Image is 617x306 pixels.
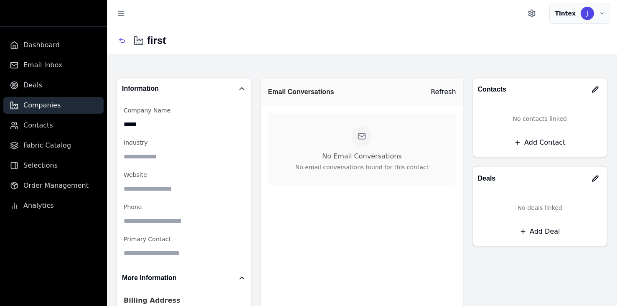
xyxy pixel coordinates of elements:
span: Companies [23,100,61,110]
p: No email conversations found for this contact [274,163,449,172]
button: Account menu [549,3,610,24]
span: Deals [23,80,42,90]
a: Analytics [3,197,104,214]
a: Deals [3,77,104,94]
button: Add Deal [480,224,600,239]
button: Add Contact [480,135,600,150]
span: Analytics [23,201,54,211]
a: Companies [3,97,104,114]
p: Billing Address [124,296,244,306]
a: Contacts [3,117,104,134]
button: Toggle sidebar [114,6,129,21]
h1: first [134,35,166,47]
h2: More Information [122,272,177,284]
span: Order Management [23,181,89,191]
p: Company Name [124,106,244,115]
a: Dashboard [3,37,104,54]
p: Primary Contact [124,235,244,244]
span: Contacts [23,120,53,130]
button: Refresh [431,84,456,99]
div: J [581,7,594,20]
p: No deals linked [480,197,600,219]
a: Order Management [3,177,104,194]
button: Settings [524,6,539,21]
p: No contacts linked [480,108,600,130]
a: Email Inbox [3,57,104,74]
p: Phone [124,203,244,212]
h2: Information [122,83,159,94]
a: Fabric Catalog [3,137,104,154]
span: Dashboard [23,40,60,50]
h2: Deals [478,173,496,184]
span: Email Inbox [23,60,62,70]
a: Selections [3,157,104,174]
p: No Email Conversations [274,151,449,161]
span: Selections [23,161,58,171]
span: Fabric Catalog [23,140,71,150]
p: Industry [124,138,244,147]
h2: Email Conversations [268,86,334,98]
div: Tintex [555,9,576,18]
p: Website [124,171,244,179]
h2: Contacts [478,84,506,95]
